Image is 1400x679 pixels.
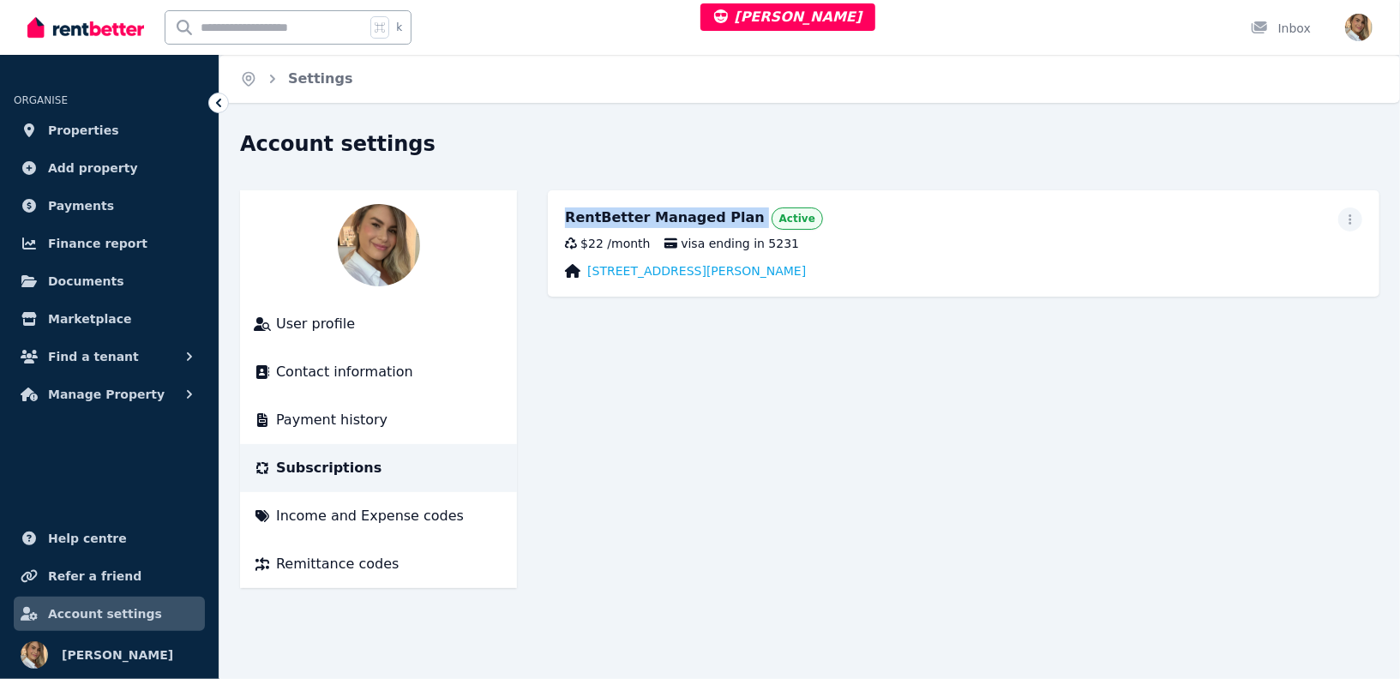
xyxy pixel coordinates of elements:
span: Active [779,212,815,225]
span: visa ending in 5231 [664,235,800,252]
span: Income and Expense codes [276,506,464,526]
a: User profile [254,314,503,334]
a: Finance report [14,226,205,261]
div: Inbox [1251,20,1311,37]
div: RentBetter Managed Plan [565,207,765,230]
a: [STREET_ADDRESS][PERSON_NAME] [587,262,806,279]
a: Payment history [254,410,503,430]
a: Settings [288,70,353,87]
span: Marketplace [48,309,131,329]
a: Payments [14,189,205,223]
span: Subscriptions [276,458,382,478]
div: $22 / month [565,235,650,252]
a: Subscriptions [254,458,503,478]
span: Manage Property [48,384,165,405]
span: Remittance codes [276,554,399,574]
span: Finance report [48,233,147,254]
button: Manage Property [14,377,205,412]
span: Payment history [276,410,388,430]
span: Properties [48,120,119,141]
a: Help centre [14,521,205,556]
span: Account settings [48,604,162,624]
span: User profile [276,314,355,334]
a: Refer a friend [14,559,205,593]
a: Marketplace [14,302,205,336]
span: [PERSON_NAME] [714,9,862,25]
img: RentBetter [27,15,144,40]
a: Account settings [14,597,205,631]
span: Help centre [48,528,127,549]
a: Remittance codes [254,554,503,574]
img: Jodie Cartmer [338,204,420,286]
a: Documents [14,264,205,298]
span: Payments [48,195,114,216]
img: Jodie Cartmer [21,641,48,669]
img: Jodie Cartmer [1345,14,1373,41]
span: k [396,21,402,34]
span: Find a tenant [48,346,139,367]
button: Find a tenant [14,339,205,374]
span: ORGANISE [14,94,68,106]
span: Documents [48,271,124,291]
span: [PERSON_NAME] [62,645,173,665]
a: Properties [14,113,205,147]
a: Add property [14,151,205,185]
nav: Breadcrumb [219,55,374,103]
span: Add property [48,158,138,178]
span: Contact information [276,362,413,382]
span: Refer a friend [48,566,141,586]
h1: Account settings [240,130,436,158]
a: Contact information [254,362,503,382]
a: Income and Expense codes [254,506,503,526]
